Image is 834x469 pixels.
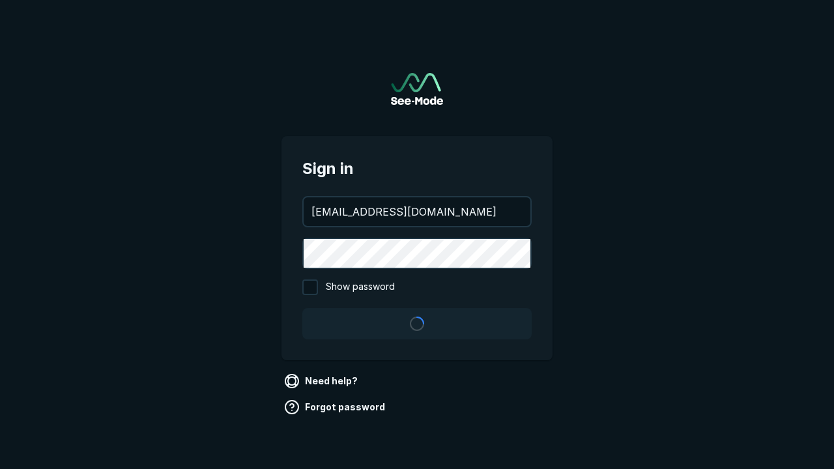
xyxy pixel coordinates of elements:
span: Sign in [302,157,532,180]
a: Need help? [281,371,363,391]
span: Show password [326,279,395,295]
input: your@email.com [304,197,530,226]
a: Go to sign in [391,73,443,105]
a: Forgot password [281,397,390,418]
img: See-Mode Logo [391,73,443,105]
